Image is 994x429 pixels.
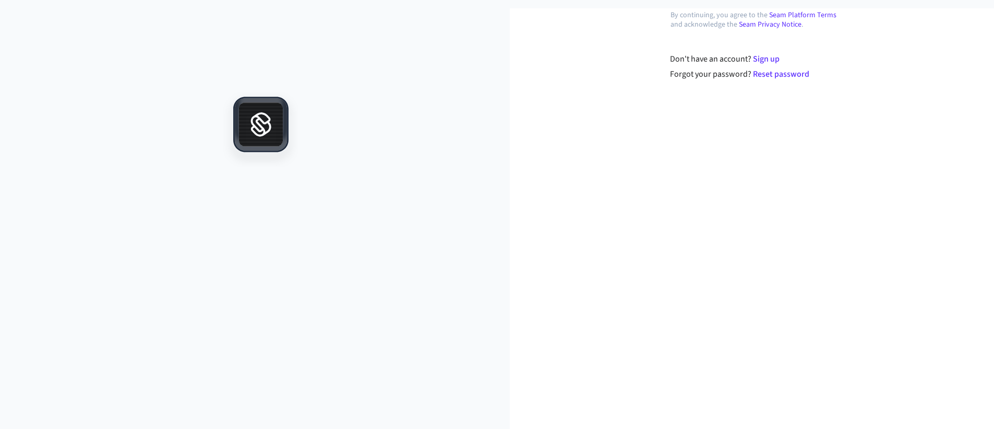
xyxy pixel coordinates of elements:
a: Sign up [753,53,780,65]
a: Seam Privacy Notice [739,19,801,30]
a: Reset password [753,68,809,80]
div: Forgot your password? [670,68,846,80]
p: By continuing, you agree to the and acknowledge the . [670,10,846,29]
a: Seam Platform Terms [769,10,836,20]
div: Don't have an account? [670,53,846,65]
